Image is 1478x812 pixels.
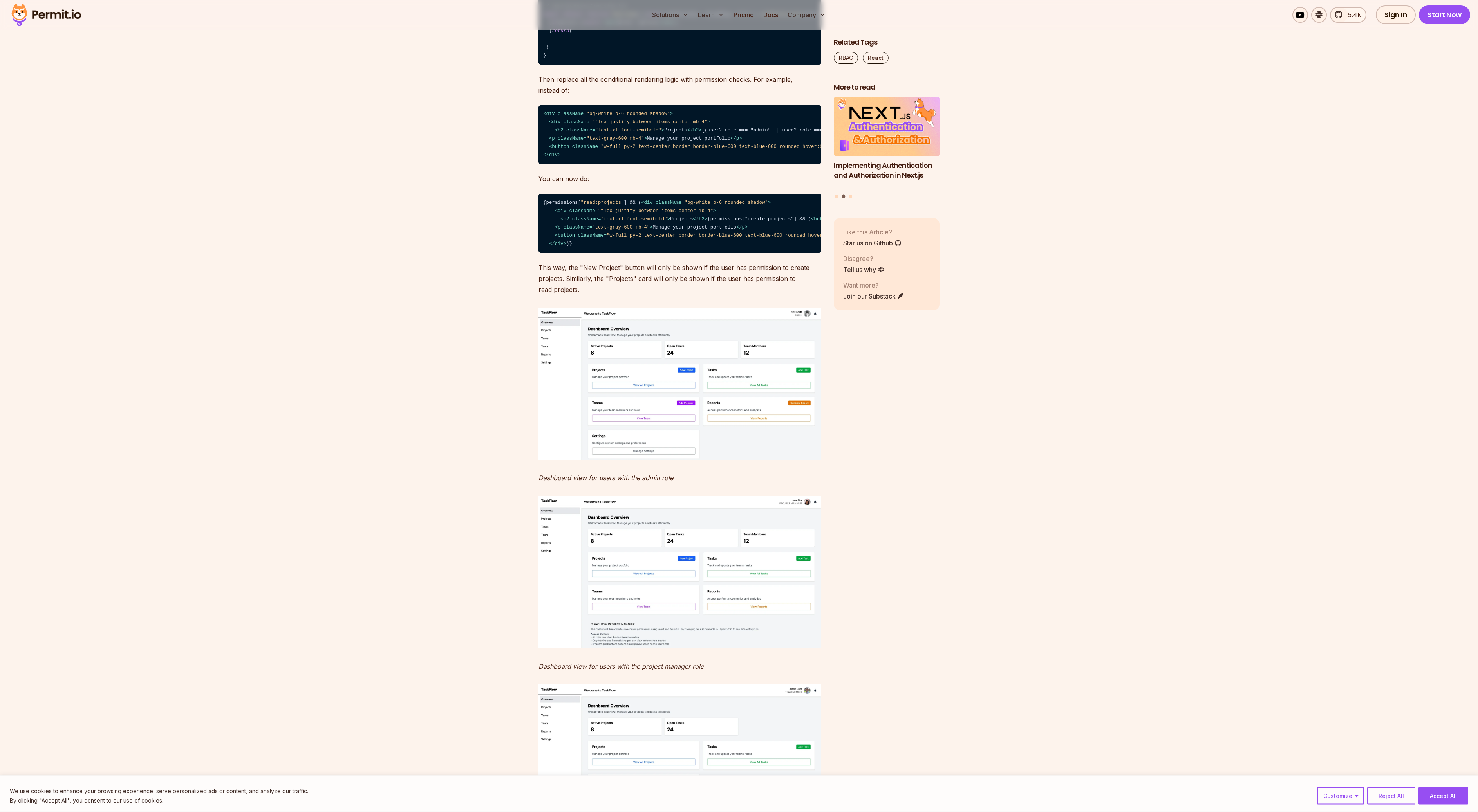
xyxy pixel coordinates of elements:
[736,225,748,230] span: </ >
[538,663,704,671] em: Dashboard view for users with the project manager role
[649,7,692,23] button: Solutions
[760,7,781,23] a: Docs
[558,112,584,117] span: className
[601,144,851,150] span: "w-full py-2 text-center border border-blue-600 text-blue-600 rounded hover:bg-blue-50"
[538,74,821,96] p: Then replace all the conditional rendering logic with permission checks. For example, instead of:
[572,144,598,150] span: className
[538,174,821,185] p: You can now do:
[814,217,831,222] span: button
[644,200,653,206] span: div
[1376,5,1416,24] a: Sign In
[549,120,710,125] span: < = >
[598,209,713,214] span: "flex justify-between items-center mb-4"
[685,200,768,206] span: "bg-white p-6 rounded shadow"
[835,195,838,198] button: Go to slide 1
[843,227,902,237] p: Like this Article?
[566,128,592,133] span: className
[693,128,699,133] span: h2
[538,474,673,482] em: Dashboard view for users with the admin role
[595,128,661,133] span: "text-xl font-semibold"
[558,233,575,239] span: button
[555,225,653,230] span: < = >
[543,153,560,158] span: </ >
[834,97,940,190] li: 2 of 3
[693,217,708,222] span: </ >
[549,144,854,150] span: < = >
[592,120,707,125] span: "flex justify-between items-center mb-4"
[730,7,757,23] a: Pricing
[564,120,589,125] span: className
[538,263,821,295] p: This way, the "New Project" button will only be shown if the user has permission to create projec...
[552,144,569,150] span: button
[552,29,569,34] span: return
[695,7,727,23] button: Learn
[564,217,569,222] span: h2
[687,128,702,133] span: </ >
[843,292,904,301] a: Join our Substack
[555,209,716,214] span: < = >
[834,38,940,47] h2: Related Tags
[1330,7,1366,23] a: 5.4k
[843,238,902,248] a: Star us on Github
[538,194,821,253] code: {permissions[ ] && ( )}
[538,308,821,460] img: image.png
[538,106,821,165] code: Projects {(user?.role === "admin" || user?.role === "project_manager") && ( New Project )} Manage...
[1419,5,1470,24] a: Start Now
[811,217,1062,222] span: < = >
[538,496,821,648] img: image.png
[581,200,624,206] span: "read:projects"
[742,225,745,230] span: p
[641,200,771,206] span: < = >
[587,112,670,117] span: "bg-white p-6 rounded shadow"
[552,136,555,142] span: p
[730,136,742,142] span: </ >
[552,120,560,125] span: div
[834,97,940,190] a: Implementing Authentication and Authorization in Next.jsImplementing Authentication and Authoriza...
[555,233,860,239] span: < = >
[1418,787,1468,805] button: Accept All
[1367,787,1415,805] button: Reject All
[834,161,940,180] h3: Implementing Authentication and Authorization in Next.js
[558,136,584,142] span: className
[843,265,885,274] a: Tell us why
[543,112,673,117] span: < = >
[555,128,664,133] span: < = >
[834,97,940,157] img: Implementing Authentication and Authorization in Next.js
[546,112,555,117] span: div
[578,233,603,239] span: className
[736,136,739,142] span: p
[549,153,558,158] span: div
[558,209,566,214] span: div
[10,787,308,796] p: We use cookies to enhance your browsing experience, serve personalized ads or content, and analyz...
[784,7,829,23] button: Company
[601,217,667,222] span: "text-xl font-semibold"
[549,241,566,247] span: </ >
[834,52,858,64] a: RBAC
[543,200,1142,247] span: Projects {permissions["create:projects"] && ( New Project )} Manage your project portfolio View A...
[849,195,852,198] button: Go to slide 3
[587,136,644,142] span: "text-gray-600 mb-4"
[1317,787,1364,805] button: Customize
[843,254,885,263] p: Disagree?
[555,241,564,247] span: div
[699,217,705,222] span: h2
[842,195,846,198] button: Go to slide 2
[558,128,564,133] span: h2
[549,136,647,142] span: < = >
[834,83,940,92] h2: More to read
[558,225,560,230] span: p
[843,281,904,290] p: Want more?
[560,217,670,222] span: < = >
[656,200,681,206] span: className
[8,2,85,28] img: Permit logo
[10,796,308,805] p: By clicking "Accept All", you consent to our use of cookies.
[834,97,940,200] div: Posts
[572,217,598,222] span: className
[592,225,650,230] span: "text-gray-600 mb-4"
[863,52,889,64] a: React
[1343,10,1361,20] span: 5.4k
[569,209,595,214] span: className
[607,233,857,239] span: "w-full py-2 text-center border border-blue-600 text-blue-600 rounded hover:bg-blue-50"
[564,225,589,230] span: className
